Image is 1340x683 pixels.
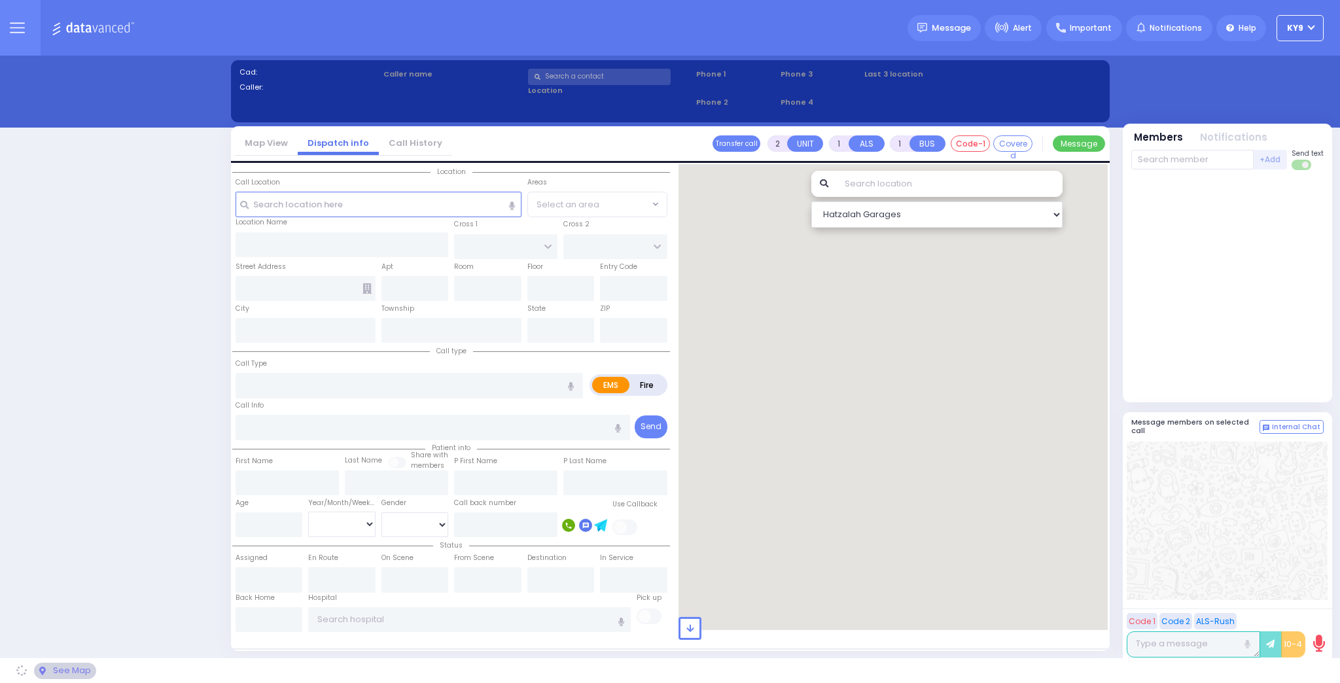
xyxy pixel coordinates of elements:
[713,135,760,152] button: Transfer call
[308,498,376,508] div: Year/Month/Week/Day
[454,553,494,563] label: From Scene
[236,192,521,217] input: Search location here
[951,135,990,152] button: Code-1
[527,304,546,314] label: State
[787,135,823,152] button: UNIT
[864,69,983,80] label: Last 3 location
[308,553,338,563] label: En Route
[34,663,96,679] div: See map
[1200,130,1267,145] button: Notifications
[381,553,414,563] label: On Scene
[1292,158,1313,171] label: Turn off text
[1070,22,1112,34] span: Important
[1159,613,1192,629] button: Code 2
[379,137,452,149] a: Call History
[1287,22,1303,34] span: KY9
[563,219,590,230] label: Cross 2
[236,262,286,272] label: Street Address
[932,22,971,35] span: Message
[696,97,776,108] span: Phone 2
[527,177,547,188] label: Areas
[849,135,885,152] button: ALS
[600,304,610,314] label: ZIP
[629,377,665,393] label: Fire
[381,262,393,272] label: Apt
[600,553,633,563] label: In Service
[1131,418,1260,435] h5: Message members on selected call
[362,283,372,294] span: Other building occupants
[52,20,139,36] img: Logo
[236,456,273,466] label: First Name
[1239,22,1256,34] span: Help
[454,219,478,230] label: Cross 1
[236,359,267,369] label: Call Type
[383,69,523,80] label: Caller name
[236,177,280,188] label: Call Location
[1292,149,1324,158] span: Send text
[635,415,667,438] button: Send
[527,553,567,563] label: Destination
[1150,22,1202,34] span: Notifications
[411,450,448,460] small: Share with
[236,304,249,314] label: City
[381,304,414,314] label: Township
[612,499,658,510] label: Use Callback
[236,400,264,411] label: Call Info
[431,167,472,177] span: Location
[1263,425,1269,431] img: comment-alt.png
[298,137,379,149] a: Dispatch info
[454,498,516,508] label: Call back number
[308,593,337,603] label: Hospital
[345,455,382,466] label: Last Name
[236,553,268,563] label: Assigned
[454,262,474,272] label: Room
[527,262,543,272] label: Floor
[993,135,1032,152] button: Covered
[637,593,661,603] label: Pick up
[1127,613,1157,629] button: Code 1
[430,346,473,356] span: Call type
[239,82,379,93] label: Caller:
[236,498,249,508] label: Age
[1053,135,1105,152] button: Message
[1131,150,1254,169] input: Search member
[433,540,469,550] span: Status
[236,217,287,228] label: Location Name
[235,137,298,149] a: Map View
[563,456,607,466] label: P Last Name
[239,67,379,78] label: Cad:
[1134,130,1183,145] button: Members
[909,135,945,152] button: BUS
[381,498,406,508] label: Gender
[781,69,860,80] span: Phone 3
[308,607,631,632] input: Search hospital
[781,97,860,108] span: Phone 4
[236,593,275,603] label: Back Home
[1272,423,1320,432] span: Internal Chat
[411,461,444,470] span: members
[1194,613,1237,629] button: ALS-Rush
[528,69,671,85] input: Search a contact
[537,198,599,211] span: Select an area
[1260,420,1324,434] button: Internal Chat
[1277,15,1324,41] button: KY9
[528,85,692,96] label: Location
[600,262,637,272] label: Entry Code
[836,171,1063,197] input: Search location
[454,456,497,466] label: P First Name
[917,23,927,33] img: message.svg
[592,377,630,393] label: EMS
[696,69,776,80] span: Phone 1
[425,443,477,453] span: Patient info
[1013,22,1032,34] span: Alert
